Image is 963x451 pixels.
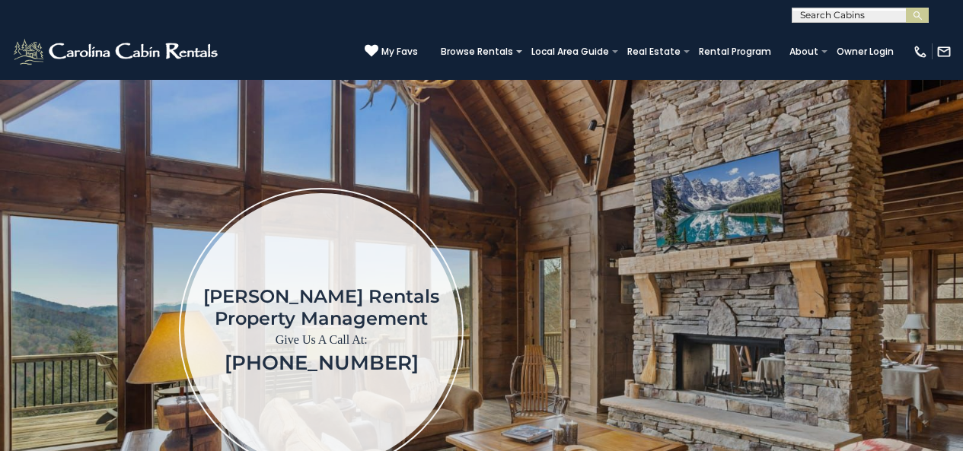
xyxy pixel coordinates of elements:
a: My Favs [365,44,418,59]
img: White-1-2.png [11,37,222,67]
p: Give Us A Call At: [203,329,439,351]
h1: [PERSON_NAME] Rentals Property Management [203,285,439,329]
a: Rental Program [691,41,779,62]
a: Owner Login [829,41,901,62]
img: phone-regular-white.png [913,44,928,59]
a: Real Estate [620,41,688,62]
a: [PHONE_NUMBER] [225,351,419,375]
a: Local Area Guide [524,41,617,62]
a: About [782,41,826,62]
img: mail-regular-white.png [936,44,952,59]
span: My Favs [381,45,418,59]
a: Browse Rentals [433,41,521,62]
